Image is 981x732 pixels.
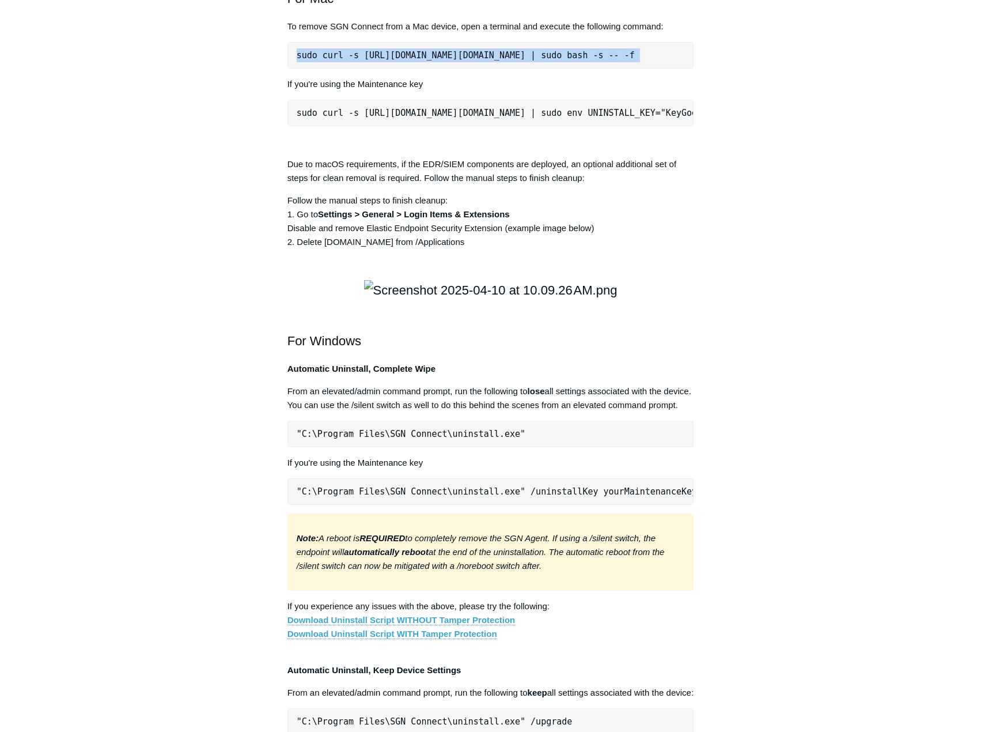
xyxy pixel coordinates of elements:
strong: REQUIRED [359,533,405,543]
pre: "C:\Program Files\SGN Connect\uninstall.exe" /uninstallKey yourMaintenanceKeyHere [287,478,694,505]
strong: keep [528,688,547,697]
img: Screenshot 2025-04-10 at 10.09.26 AM.png [364,280,618,300]
strong: automatically reboot [344,547,429,557]
p: To remove SGN Connect from a Mac device, open a terminal and execute the following command: [287,20,694,33]
p: Follow the manual steps to finish cleanup: 1. Go to Disable and remove Elastic Endpoint Security ... [287,194,694,249]
span: From an elevated/admin command prompt, run the following to all settings associated with the devi... [287,386,691,410]
span: From an elevated/admin command prompt, run the following to all settings associated with the device: [287,688,694,697]
p: Due to macOS requirements, if the EDR/SIEM components are deployed, an optional additional set of... [287,157,694,185]
p: If you experience any issues with the above, please try the following: [287,599,694,641]
h2: For Windows [287,311,694,351]
p: If you're using the Maintenance key [287,77,694,91]
strong: Settings > General > Login Items & Extensions [318,209,510,219]
span: "C:\Program Files\SGN Connect\uninstall.exe" /upgrade [297,716,573,727]
a: Download Uninstall Script WITH Tamper Protection [287,629,497,639]
strong: lose [528,386,545,396]
p: If you're using the Maintenance key [287,456,694,470]
a: Download Uninstall Script WITHOUT Tamper Protection [287,615,516,625]
span: "C:\Program Files\SGN Connect\uninstall.exe" [297,429,525,439]
pre: sudo curl -s [URL][DOMAIN_NAME][DOMAIN_NAME] | sudo bash -s -- -f [287,42,694,69]
em: A reboot is to completely remove the SGN Agent. If using a /silent switch, the endpoint will at t... [297,533,665,571]
strong: Automatic Uninstall, Keep Device Settings [287,665,461,675]
strong: Note: [297,533,319,543]
pre: sudo curl -s [URL][DOMAIN_NAME][DOMAIN_NAME] | sudo env UNINSTALL_KEY="KeyGoesHere" bash -s -- -f [287,100,694,126]
strong: Automatic Uninstall, Complete Wipe [287,364,435,373]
